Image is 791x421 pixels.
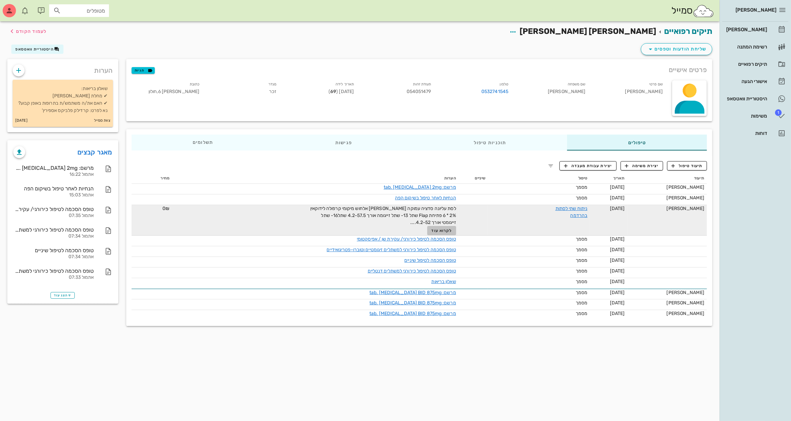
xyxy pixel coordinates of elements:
[649,82,663,86] small: שם פרטי
[641,43,712,55] button: שליחת הודעות וטפסים
[630,299,704,306] div: [PERSON_NAME]
[591,79,668,99] div: [PERSON_NAME]
[13,172,94,177] div: אתמול 16:22
[576,184,587,190] span: מסמך
[576,290,587,295] span: מסמך
[205,79,282,99] div: זכר
[610,247,625,253] span: [DATE]
[725,27,767,32] div: [PERSON_NAME]
[190,82,200,86] small: כתובת
[407,89,431,94] span: 054051479
[664,27,712,36] a: תיקים רפואיים
[725,79,767,84] div: אישורי הגעה
[13,185,94,192] div: הנחיות לאחר טיפול בשיקום הפה
[459,173,488,184] th: שיניים
[432,228,452,233] span: לקרוא עוד
[559,161,616,170] button: יצירת עבודת מעבדה
[610,290,625,295] span: [DATE]
[13,254,94,260] div: אתמול 07:34
[725,131,767,136] div: דוחות
[610,258,625,263] span: [DATE]
[268,82,276,86] small: מגדר
[625,163,659,169] span: יצירת משימה
[13,165,94,171] div: מרשם: tab. [MEDICAL_DATA] 2mg
[135,67,152,73] span: תגיות
[621,161,663,170] button: יצירת משימה
[610,311,625,316] span: [DATE]
[576,300,587,306] span: מסמך
[15,117,28,124] small: [DATE]
[576,258,587,263] span: מסמך
[15,47,54,52] span: היסטוריית וואטסאפ
[132,173,172,184] th: מחיר
[610,300,625,306] span: [DATE]
[669,64,707,75] span: פרטים אישיים
[672,163,703,169] span: תיעוד טיפול
[722,108,788,124] a: תגמשימות
[427,226,456,235] button: לקרוא עוד
[630,205,704,212] div: [PERSON_NAME]
[16,29,47,34] span: לעמוד הקודם
[329,89,354,94] span: [DATE] ( )
[671,4,714,18] div: סמייל
[357,236,456,242] a: טופס הסכמה לטיפול כירורגי/ עקירת שן / אפיסקטומי
[369,311,456,316] a: מרשם: tab. [MEDICAL_DATA] BID 875mg
[148,89,157,94] span: חולון
[610,184,625,190] span: [DATE]
[13,206,94,212] div: טופס הסכמה לטיפול כירורגי/ עקירת שן / אפיסקטומי
[310,206,456,225] span: לסת עליונה סדציה עמוקה [PERSON_NAME] אלחוש מיקומי קרפולה לידוקאין 2% * 6 פתיחת Flap שתל 13- שתל ז...
[13,234,94,239] div: אתמול 07:34
[630,184,704,191] div: [PERSON_NAME]
[7,59,118,78] div: הערות
[610,206,625,211] span: [DATE]
[330,89,336,94] strong: 69
[610,195,625,201] span: [DATE]
[13,227,94,233] div: טופס הסכמה לטיפול כירורגי למשתלים זיגומטיים וטוברו-פטריגואידיים
[576,311,587,316] span: מסמך
[725,113,767,119] div: משימות
[576,236,587,242] span: מסמך
[369,290,456,295] a: מרשם: tab. [MEDICAL_DATA] BID 875mg
[369,300,456,306] a: מרשם: tab. [MEDICAL_DATA] BID 875mg
[722,22,788,38] a: [PERSON_NAME]
[610,236,625,242] span: [DATE]
[576,268,587,274] span: מסמך
[514,79,591,99] div: [PERSON_NAME]
[13,213,94,219] div: אתמול 07:35
[568,82,586,86] small: שם משפחה
[725,61,767,67] div: תיקים רפואיים
[722,56,788,72] a: תיקים רפואיים
[157,89,158,94] span: ,
[162,206,169,211] span: 0₪
[94,117,110,124] small: צוות סמייל
[192,140,213,145] span: תשלומים
[576,247,587,253] span: מסמך
[18,85,108,114] p: שאלון בריאות: ✔ מחלת [PERSON_NAME] ✔ האם את/ה משתמש/ת בתרופות באופן קבוע? נא לפרט: קרדילק פלביקס ...
[432,279,456,284] a: שאלון בריאות
[555,206,588,218] a: ניתוח שתי לסתות בהרדמה
[13,275,94,280] div: אתמול 07:33
[722,73,788,89] a: אישורי הגעה
[368,268,456,274] a: טופס הסכמה לטיפול כירורגי למשתלים דנטליים
[481,88,508,95] a: 0532741545
[384,184,456,190] a: מרשם: tab. [MEDICAL_DATA] 2mg
[336,82,354,86] small: תאריך לידה
[413,135,567,151] div: תוכניות טיפול
[630,194,704,201] div: [PERSON_NAME]
[722,39,788,55] a: רשימת המתנה
[576,195,587,201] span: מסמך
[630,310,704,317] div: [PERSON_NAME]
[13,268,94,274] div: טופס הסכמה לטיפול כירורגי למשתלים דנטליים
[274,135,413,151] div: פגישות
[693,4,714,18] img: SmileCloud logo
[667,161,707,170] button: תיעוד טיפול
[50,292,75,299] button: הצג עוד
[736,7,776,13] span: [PERSON_NAME]
[172,173,459,184] th: הערות
[564,163,612,169] span: יצירת עבודת מעבדה
[610,268,625,274] span: [DATE]
[646,45,707,53] span: שליחת הודעות וטפסים
[630,289,704,296] div: [PERSON_NAME]
[13,192,94,198] div: אתמול 15:03
[11,45,63,54] button: היסטוריית וואטסאפ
